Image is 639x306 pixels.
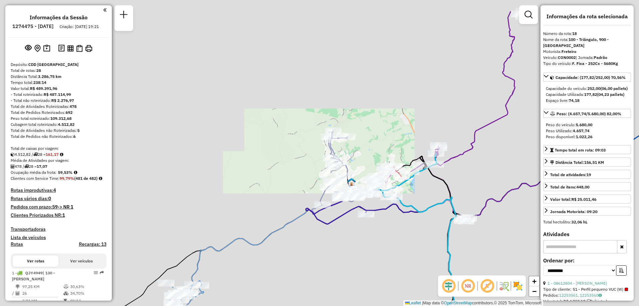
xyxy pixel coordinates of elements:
div: Distância Total: [11,74,106,80]
strong: CON0002 [558,55,576,60]
div: 4.512,82 / 28 = [11,152,106,157]
h4: Informações da rota selecionada [543,13,631,20]
i: Total de rotas [24,164,29,168]
img: Três Rios [347,177,356,186]
a: 1 - 08612804 - [PERSON_NAME] [547,281,607,286]
a: Leaflet [405,301,421,305]
span: − [532,287,536,295]
strong: R$ 489.391,96 [30,86,57,91]
span: Ocupação média da frota: [11,170,57,175]
button: Ver rotas [13,255,59,267]
img: Exibir/Ocultar setores [513,281,523,291]
strong: Freteiro [561,49,576,54]
h4: Recargas: 13 [79,241,106,247]
strong: 238:14 [33,80,46,85]
strong: (481 de 482) [74,176,98,181]
span: 156,51 KM [584,160,604,165]
div: Peso disponível: [546,134,628,140]
i: Cubagem total roteirizado [11,153,15,156]
strong: R$ 25.011,46 [571,197,596,202]
h4: Transportadoras [11,226,106,232]
em: Rota exportada [100,271,104,275]
strong: 28 [36,68,41,73]
i: Meta Caixas/viagem: 163,31 Diferença: -2,14 [60,153,63,156]
a: Exibir filtros [522,8,535,21]
td: 09:13 [70,298,104,304]
div: Veículo: [543,55,631,61]
div: Pedidos: [543,292,631,298]
strong: 109.312,68 [50,116,72,121]
strong: 59 [52,204,58,210]
strong: 4 [53,187,56,193]
a: OpenStreetMap [444,301,472,305]
div: - Total roteirizado: [11,92,106,98]
div: Map data © contributors,© 2025 TomTom, Microsoft [403,300,543,306]
button: Centralizar mapa no depósito ou ponto de apoio [33,43,42,54]
strong: 161,17 [46,152,59,157]
strong: 100 - Triângulo, 900 - [GEOGRAPHIC_DATA] [543,37,609,48]
div: Espaço livre: [546,98,628,104]
div: Atividade não roteirizada - EDUARDA DA SILVA OLI [458,218,474,224]
a: Distância Total:156,51 KM [543,157,631,166]
label: Ordenar por: [543,256,631,264]
span: Tempo total em rota: 09:03 [555,148,606,153]
div: Jornada Motorista: 09:20 [550,209,597,215]
a: Nova sessão e pesquisa [117,8,130,23]
h6: 1274475 - [DATE] [12,23,54,29]
i: Total de rotas [33,153,38,156]
strong: 0 [48,195,51,201]
strong: 478 [70,104,77,109]
h4: Rotas improdutivas: [11,187,106,193]
a: Jornada Motorista: 09:20 [543,207,631,216]
div: Tipo do veículo: [543,61,631,67]
div: Atividade não roteirizada - MANOEL FRANCISCO BOR [454,215,470,222]
div: Capacidade do veículo: [546,86,628,92]
strong: 17,07 [37,164,47,169]
a: 12253561, 12253560 [559,293,602,298]
strong: CDD [GEOGRAPHIC_DATA] [28,62,79,67]
a: Zoom in [529,276,539,286]
a: Rotas [11,241,23,247]
i: % de utilização do peso [64,285,69,289]
strong: 6 [73,134,76,139]
button: Ver veículos [59,255,105,267]
div: 478 / 28 = [11,163,106,169]
strong: F. Fixa - 252Cx - 5680Kg [572,61,618,66]
div: Número da rota: [543,31,631,37]
span: Clientes com Service Time: [11,176,60,181]
i: Distância Total [16,285,20,289]
a: Clique aqui para minimizar o painel [103,6,106,14]
strong: 18 [572,31,577,36]
div: Valor total: [11,86,106,92]
button: Ordem crescente [616,265,627,276]
div: Total de Atividades Roteirizadas: [11,104,106,110]
div: Nome da rota: [543,37,631,49]
strong: 74,18 [569,98,579,103]
span: | [422,301,423,305]
div: Total de Pedidos não Roteirizados: [11,134,106,140]
button: Logs desbloquear sessão [57,43,66,54]
h4: Atividades [543,231,631,237]
span: 51 - Perfil pequeno VUC (W) [573,286,628,292]
span: Peso do veículo: [546,122,592,127]
div: Capacidade: (177,82/252,00) 70,56% [543,83,631,106]
span: Ocultar deslocamento [441,278,457,294]
i: % de utilização da cubagem [64,291,69,295]
span: Total de atividades: [550,172,591,177]
div: Tipo de cliente: [543,286,631,292]
div: Total hectolitro: [543,219,631,225]
h4: Lista de veículos [11,235,106,240]
h4: Clientes Priorizados NR: [11,212,106,218]
strong: 59,53% [58,170,73,175]
strong: 5.680,00 [576,122,592,127]
a: Tempo total em rota: 09:03 [543,145,631,154]
strong: -> NR 1 [58,204,73,210]
a: Capacidade: (177,82/252,00) 70,56% [543,73,631,82]
button: Exibir sessão original [24,43,33,54]
div: Total de caixas por viagem: [11,146,106,152]
strong: R$ 2.276,97 [51,98,74,103]
i: Total de Atividades [16,291,20,295]
em: Opções [94,271,98,275]
a: Zoom out [529,286,539,296]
